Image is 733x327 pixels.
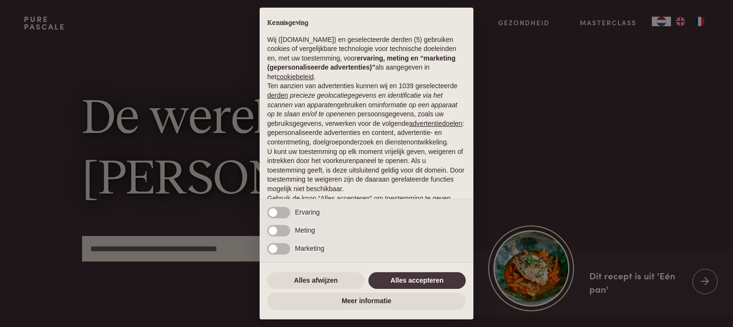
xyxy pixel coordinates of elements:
span: Ervaring [295,208,320,216]
button: advertentiedoelen [409,119,462,129]
strong: ervaring, meting en “marketing (gepersonaliseerde advertenties)” [267,54,455,72]
h2: Kennisgeving [267,19,466,28]
button: Meer informatie [267,293,466,310]
button: Alles accepteren [368,272,466,289]
span: Marketing [295,245,324,252]
em: informatie op een apparaat op te slaan en/of te openen [267,101,458,118]
p: Wij ([DOMAIN_NAME]) en geselecteerde derden (5) gebruiken cookies of vergelijkbare technologie vo... [267,35,466,82]
button: Alles afwijzen [267,272,365,289]
p: U kunt uw toestemming op elk moment vrijelijk geven, weigeren of intrekken door het voorkeurenpan... [267,147,466,194]
p: Ten aanzien van advertenties kunnen wij en 1039 geselecteerde gebruiken om en persoonsgegevens, z... [267,82,466,147]
button: derden [267,91,288,101]
p: Gebruik de knop “Alles accepteren” om toestemming te geven. Gebruik de knop “Alles afwijzen” om d... [267,194,466,222]
em: precieze geolocatiegegevens en identificatie via het scannen van apparaten [267,92,442,109]
span: Meting [295,226,315,234]
a: cookiebeleid [276,73,314,81]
